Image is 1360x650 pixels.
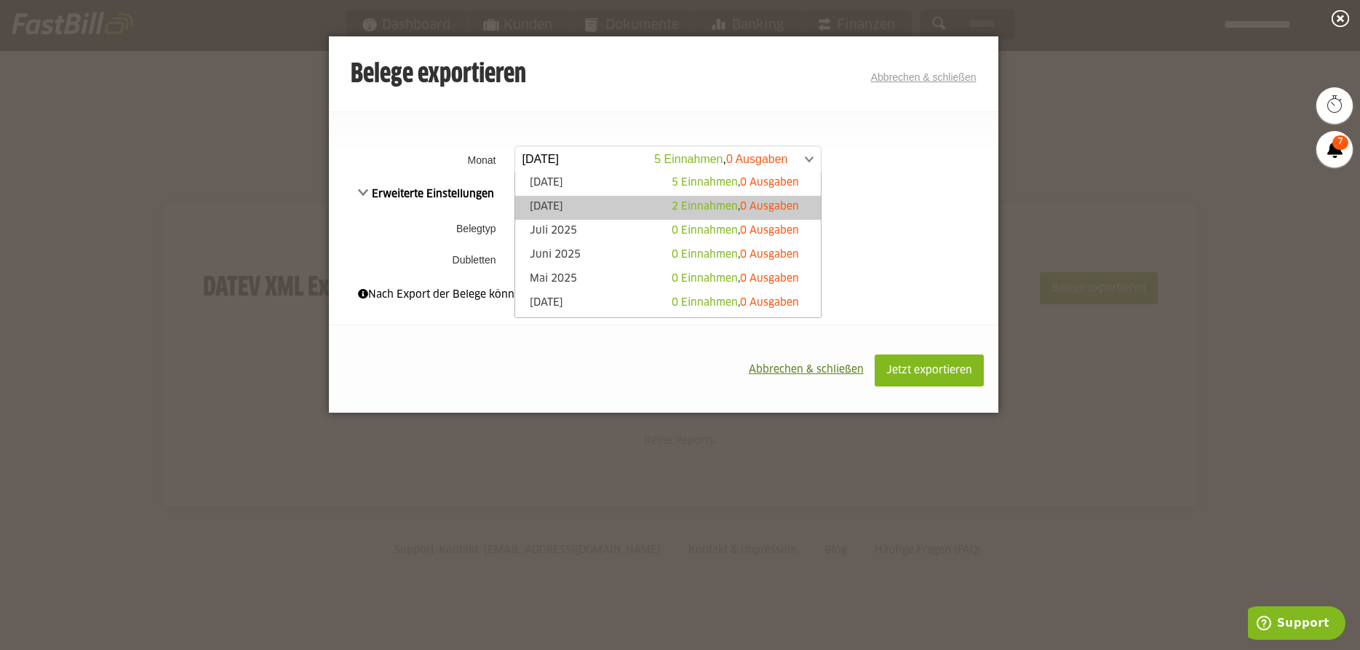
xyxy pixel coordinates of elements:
span: 2 Einnahmen [672,202,738,212]
div: , [672,272,799,286]
span: 7 [1332,135,1348,150]
span: 0 Einnahmen [672,274,738,284]
span: Abbrechen & schließen [749,365,864,375]
span: Erweiterte Einstellungen [358,189,495,199]
div: , [672,296,799,310]
iframe: Öffnet ein Widget, in dem Sie weitere Informationen finden [1248,606,1345,643]
th: Dubletten [329,247,511,272]
span: 0 Einnahmen [672,250,738,260]
button: Jetzt exportieren [875,354,984,387]
th: Belegtyp [329,210,511,247]
span: 0 Ausgaben [740,178,799,188]
a: [DATE] [522,175,814,192]
a: Abbrechen & schließen [871,71,977,83]
a: 7 [1316,131,1353,167]
span: 0 Einnahmen [672,298,738,308]
a: [DATE] [522,199,814,216]
span: 0 Ausgaben [740,250,799,260]
span: 0 Ausgaben [740,274,799,284]
div: , [672,175,799,190]
span: 0 Einnahmen [672,226,738,236]
a: Mai 2025 [522,272,814,288]
h3: Belege exportieren [351,60,526,90]
a: [DATE] [522,296,814,312]
span: 0 Ausgaben [740,226,799,236]
div: , [672,199,799,214]
a: Juni 2025 [522,247,814,264]
span: Jetzt exportieren [886,365,972,376]
span: 5 Einnahmen [672,178,738,188]
div: , [672,247,799,262]
span: 0 Ausgaben [740,298,799,308]
span: 0 Ausgaben [740,202,799,212]
div: Nach Export der Belege können diese nicht mehr bearbeitet werden. [358,287,969,303]
th: Monat [329,141,511,178]
div: , [672,223,799,238]
a: Juli 2025 [522,223,814,240]
button: Abbrechen & schließen [738,354,875,385]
